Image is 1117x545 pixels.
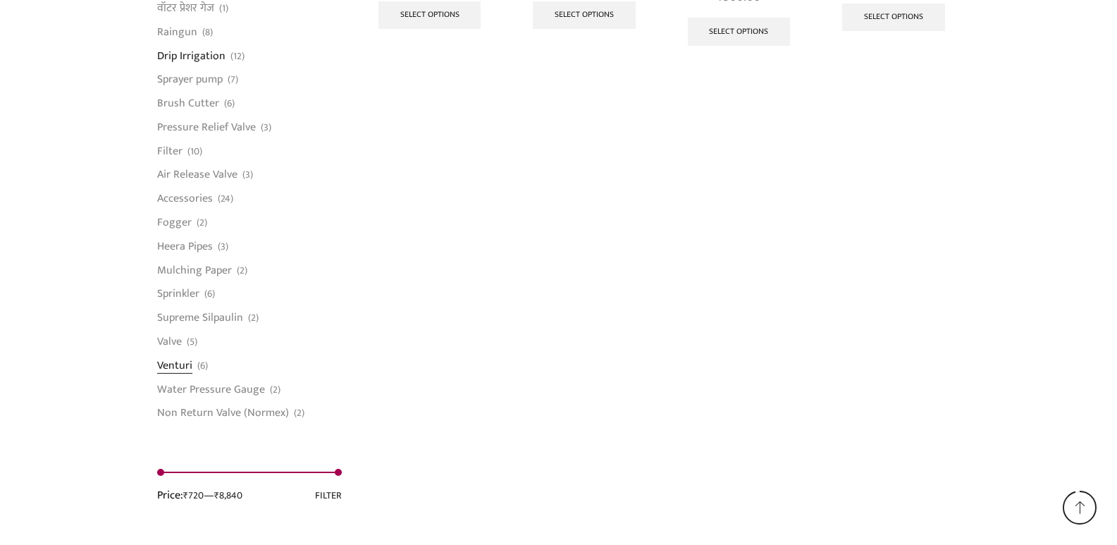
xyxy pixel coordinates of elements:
span: (12) [230,49,245,63]
span: ₹8,840 [214,487,242,503]
a: Sprinkler [157,282,199,306]
span: (2) [294,406,304,420]
a: Drip Irrigation [157,44,226,68]
span: (2) [270,383,280,397]
button: Filter [315,487,342,503]
a: Valve [157,329,182,353]
a: Air Release Valve [157,163,237,187]
a: Select options for “Heera Pre Punch Pepsi (5 Kg Bag)” [688,18,791,46]
a: Venturi [157,353,192,377]
a: Non Return Valve (Normex) [157,401,289,421]
span: ₹720 [183,487,204,503]
a: Heera Pipes [157,234,213,258]
a: Fogger [157,211,192,235]
span: (6) [197,359,208,373]
span: (3) [218,240,228,254]
a: Pressure Relief Valve [157,115,256,139]
a: Brush Cutter [157,92,219,116]
a: Sprayer pump [157,68,223,92]
div: Price: — [157,487,242,503]
span: (2) [237,264,247,278]
a: Filter [157,139,183,163]
span: (2) [197,216,207,230]
a: Raingun [157,20,197,44]
a: Mulching Paper [157,258,232,282]
span: (6) [204,287,215,301]
a: Select options for “Krishi Pipe” [378,1,481,30]
span: (3) [242,168,253,182]
span: (5) [187,335,197,349]
span: (1) [219,1,228,16]
span: (10) [187,145,202,159]
span: (2) [248,311,259,325]
span: (3) [261,121,271,135]
span: (24) [218,192,233,206]
a: Water Pressure Gauge [157,377,265,401]
a: Select options for “Heera Fertilizer Tank” [842,4,945,32]
span: (6) [224,97,235,111]
a: Select options for “Heera Online Drip Lateral” [533,1,636,30]
span: (7) [228,73,238,87]
a: Supreme Silpaulin [157,306,243,330]
a: Accessories [157,187,213,211]
span: (8) [202,25,213,39]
